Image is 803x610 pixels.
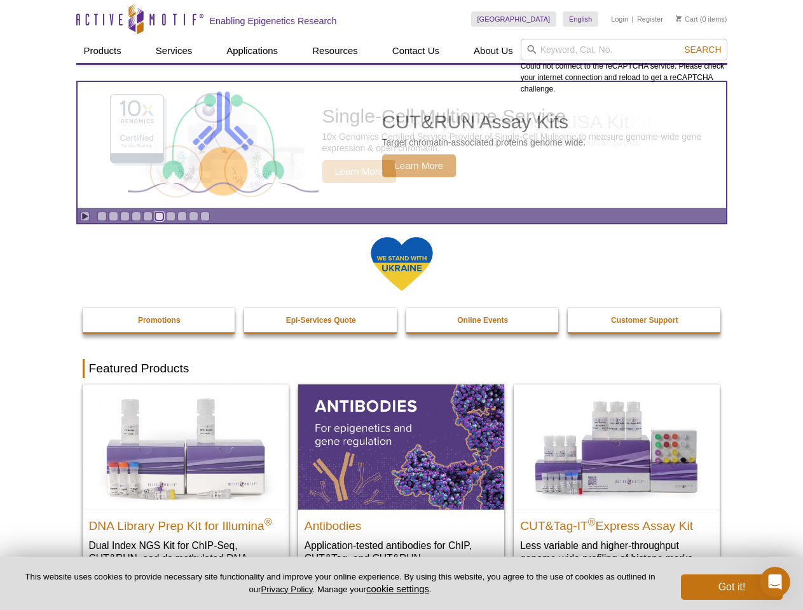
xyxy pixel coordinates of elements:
a: Go to slide 10 [200,212,210,221]
a: Cart [676,15,698,24]
a: English [563,11,598,27]
a: DNA Library Prep Kit for Illumina DNA Library Prep Kit for Illumina® Dual Index NGS Kit for ChIP-... [83,384,289,590]
h2: CUT&Tag-IT Express Assay Kit [520,513,713,532]
a: Register [637,15,663,24]
a: Login [611,15,628,24]
a: Go to slide 7 [166,212,175,221]
li: (0 items) [676,11,727,27]
img: DNA Library Prep Kit for Illumina [83,384,289,509]
a: Customer Support [568,308,722,332]
a: Go to slide 9 [189,212,198,221]
a: Toggle autoplay [80,212,90,221]
a: Resources [305,39,366,63]
strong: Online Events [457,316,508,325]
span: Search [684,44,721,55]
div: Could not connect to the reCAPTCHA service. Please check your internet connection and reload to g... [521,39,727,95]
strong: Customer Support [611,316,678,325]
a: Go to slide 3 [120,212,130,221]
h2: Featured Products [83,359,721,378]
a: CUT&Tag-IT® Express Assay Kit CUT&Tag-IT®Express Assay Kit Less variable and higher-throughput ge... [514,384,720,577]
h2: DNA Library Prep Kit for Illumina [89,513,282,532]
a: Go to slide 6 [154,212,164,221]
a: Applications [219,39,285,63]
sup: ® [588,516,596,527]
sup: ® [264,516,272,527]
a: Online Events [406,308,560,332]
a: Go to slide 8 [177,212,187,221]
strong: Epi-Services Quote [286,316,356,325]
strong: Promotions [138,316,181,325]
p: Dual Index NGS Kit for ChIP-Seq, CUT&RUN, and ds methylated DNA assays. [89,539,282,578]
a: Go to slide 1 [97,212,107,221]
img: CUT&Tag-IT® Express Assay Kit [514,384,720,509]
li: | [632,11,634,27]
a: Privacy Policy [261,585,312,594]
img: All Antibodies [298,384,504,509]
p: Application-tested antibodies for ChIP, CUT&Tag, and CUT&RUN. [305,539,498,565]
a: Products [76,39,129,63]
p: Less variable and higher-throughput genome-wide profiling of histone marks​. [520,539,713,565]
a: [GEOGRAPHIC_DATA] [471,11,557,27]
button: Got it! [681,574,783,600]
iframe: Intercom live chat [760,567,790,597]
img: Your Cart [676,15,682,22]
a: Epi-Services Quote [244,308,398,332]
a: Services [148,39,200,63]
h2: Antibodies [305,513,498,532]
img: We Stand With Ukraine [370,236,434,292]
button: Search [680,44,725,55]
a: Promotions [83,308,237,332]
p: This website uses cookies to provide necessary site functionality and improve your online experie... [20,571,660,595]
a: About Us [466,39,521,63]
a: Contact Us [385,39,447,63]
a: Go to slide 2 [109,212,118,221]
h2: Enabling Epigenetics Research [210,15,337,27]
a: All Antibodies Antibodies Application-tested antibodies for ChIP, CUT&Tag, and CUT&RUN. [298,384,504,577]
button: cookie settings [366,583,429,594]
a: Go to slide 5 [143,212,153,221]
input: Keyword, Cat. No. [521,39,727,60]
a: Go to slide 4 [132,212,141,221]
